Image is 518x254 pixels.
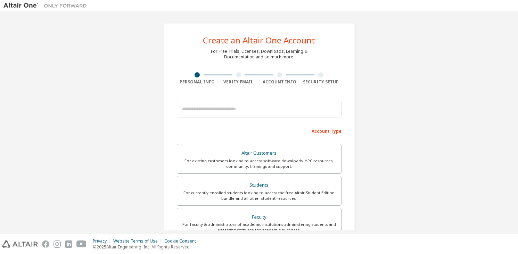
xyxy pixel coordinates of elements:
[300,79,342,85] div: Security Setup
[211,49,307,60] div: For Free Trials, Licenses, Downloads, Learning & Documentation and so much more.
[203,36,315,44] div: Create an Altair One Account
[259,79,301,85] div: Account Info
[177,125,342,136] div: Account Type
[54,240,61,248] img: instagram.svg
[218,79,259,85] div: Verify Email
[76,240,87,248] img: youtube.svg
[181,180,337,190] div: Students
[181,222,337,233] div: For faculty & administrators of academic institutions administering students and accessing softwa...
[65,240,72,248] img: linkedin.svg
[181,190,337,201] div: For currently enrolled students looking to access the free Altair Student Edition bundle and all ...
[164,238,200,244] div: Cookie Consent
[181,148,337,158] div: Altair Customers
[177,79,218,85] div: Personal Info
[93,244,200,250] p: © 2025 Altair Engineering, Inc. All Rights Reserved.
[93,238,113,244] div: Privacy
[2,240,38,248] img: altair_logo.svg
[113,238,164,244] div: Website Terms of Use
[3,2,90,9] img: Altair One
[181,212,337,222] div: Faculty
[181,158,337,169] div: For existing customers looking to access software downloads, HPC resources, community, trainings ...
[42,240,49,248] img: facebook.svg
